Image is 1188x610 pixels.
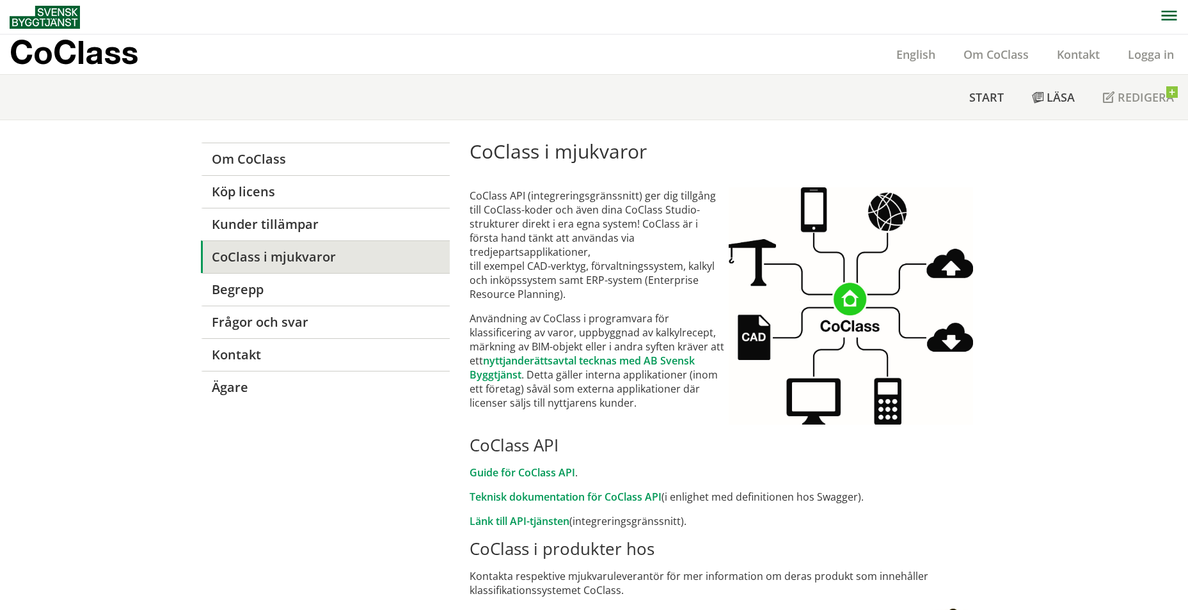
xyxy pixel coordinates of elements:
[470,490,987,504] p: (i enlighet med definitionen hos Swagger).
[470,465,987,480] p: .
[201,273,450,306] a: Begrepp
[201,240,450,273] a: CoClass i mjukvaror
[470,465,575,480] a: Guide för CoClass API
[470,538,987,559] h2: CoClass i produkter hos
[470,569,987,597] p: Kontakta respektive mjukvaruleverantör för mer information om deras produkt som innehåller klassi...
[201,208,450,240] a: Kunder tillämpar
[969,90,1004,105] span: Start
[1018,75,1089,120] a: Läsa
[470,311,729,410] p: Användning av CoClass i programvara för klassificering av varor, uppbyggnad av kalkylrecept, märk...
[201,306,450,338] a: Frågor och svar
[201,175,450,208] a: Köp licens
[201,338,450,371] a: Kontakt
[201,371,450,403] a: Ägare
[470,514,987,528] p: (integreringsgränssnitt).
[470,435,987,455] h2: CoClass API
[470,354,695,382] a: nyttjanderättsavtal tecknas med AB Svensk Byggtjänst
[10,6,80,29] img: Svensk Byggtjänst
[729,187,973,425] img: CoClassAPI.jpg
[470,514,569,528] a: Länk till API-tjänsten
[1043,47,1114,62] a: Kontakt
[201,143,450,175] a: Om CoClass
[882,47,949,62] a: English
[470,140,987,163] h1: CoClass i mjukvaror
[1047,90,1075,105] span: Läsa
[10,45,138,59] p: CoClass
[949,47,1043,62] a: Om CoClass
[470,189,729,301] p: CoClass API (integreringsgränssnitt) ger dig tillgång till CoClass-koder och även dina CoClass St...
[10,35,166,74] a: CoClass
[1114,47,1188,62] a: Logga in
[470,490,661,504] a: Teknisk dokumentation för CoClass API
[955,75,1018,120] a: Start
